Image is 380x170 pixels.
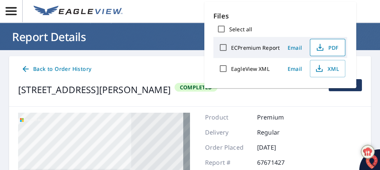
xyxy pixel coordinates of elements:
a: EV Logo [29,1,127,21]
span: Completed [175,84,217,91]
p: Order Placed [205,143,250,152]
span: Email [286,44,304,51]
span: PDF [315,43,339,52]
label: EagleView XML [231,65,270,72]
p: Delivery [205,128,250,137]
label: Select all [229,26,252,33]
p: Regular [257,128,302,137]
img: EV Logo [34,6,123,17]
span: XML [315,64,339,73]
button: Email [283,42,307,54]
p: Premium [257,113,302,122]
p: 67671427 [257,158,302,167]
label: ECPremium Report [231,44,280,51]
span: Back to Order History [21,64,91,74]
button: XML [310,60,345,77]
p: [DATE] [257,143,302,152]
button: Email [283,63,307,75]
div: [STREET_ADDRESS][PERSON_NAME] [18,83,171,96]
p: Report # [205,158,250,167]
h1: Report Details [9,29,371,44]
button: PDF [310,39,345,56]
span: Email [286,65,304,72]
a: Back to Order History [18,62,94,76]
p: Files [213,11,347,21]
p: Product [205,113,250,122]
